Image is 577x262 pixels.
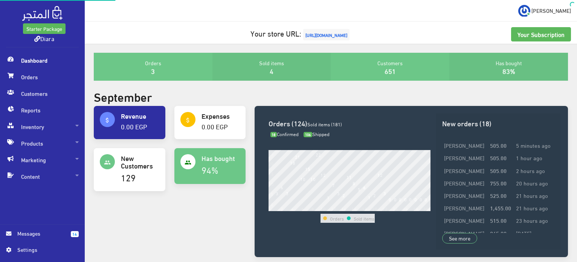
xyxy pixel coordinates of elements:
[250,26,351,40] a: Your store URL:[URL][DOMAIN_NAME]
[22,6,63,21] img: .
[6,152,79,168] span: Marketing
[94,90,152,103] h2: September
[304,132,312,138] span: 106
[6,168,79,185] span: Content
[212,53,331,81] div: Sold items
[403,206,408,211] div: 26
[449,53,568,81] div: Has bought
[201,112,240,120] h4: Expenses
[490,216,507,224] strong: 515.00
[490,179,507,187] strong: 755.00
[442,176,488,189] td: [PERSON_NAME]
[303,29,350,40] span: [URL][DOMAIN_NAME]
[6,135,79,152] span: Products
[382,206,388,211] div: 22
[514,202,554,214] td: 21 hours ago
[121,120,147,132] a: 0.00 EGP
[151,64,155,77] a: 3
[6,245,79,257] a: Settings
[514,176,554,189] td: 20 hours ago
[502,64,515,77] a: 83%
[442,227,488,239] td: [PERSON_NAME]
[490,204,511,212] strong: 1,455.00
[514,139,554,152] td: 5 minutes ago
[442,202,488,214] td: [PERSON_NAME]
[442,152,488,164] td: [PERSON_NAME]
[201,120,228,132] a: 0.00 EGP
[490,166,507,175] strong: 505.00
[442,189,488,202] td: [PERSON_NAME]
[442,214,488,227] td: [PERSON_NAME]
[490,191,507,199] strong: 525.00
[201,154,240,162] h4: Has bought
[518,5,571,17] a: ... [PERSON_NAME]
[330,214,344,223] td: Orders
[490,153,507,162] strong: 505.00
[518,5,530,17] img: ...
[372,206,377,211] div: 20
[121,112,159,120] h4: Revenue
[121,169,136,185] a: 129
[442,120,554,127] h3: New orders (18)
[6,229,79,245] a: 14 Messages
[269,120,430,127] h3: Orders (124)
[281,206,283,211] div: 2
[531,6,571,15] span: [PERSON_NAME]
[514,214,554,227] td: 23 hours ago
[442,233,477,244] a: See more
[185,159,191,166] i: people
[331,53,449,81] div: Customers
[291,206,294,211] div: 4
[423,206,429,211] div: 30
[393,206,398,211] div: 24
[351,206,357,211] div: 16
[23,23,66,34] a: Starter Package
[353,214,375,223] td: Sold items
[490,229,507,237] strong: 965.00
[34,33,54,44] a: Diara
[385,64,396,77] a: 651
[6,69,79,85] span: Orders
[514,227,554,239] td: [DATE]
[104,117,111,124] i: attach_money
[413,206,418,211] div: 28
[185,117,191,124] i: attach_money
[121,154,159,169] h4: New Customers
[321,206,326,211] div: 10
[71,231,79,237] span: 14
[341,206,347,211] div: 14
[442,139,488,152] td: [PERSON_NAME]
[514,189,554,202] td: 21 hours ago
[270,64,273,77] a: 4
[307,120,342,129] span: Sold items (181)
[311,206,314,211] div: 8
[17,229,65,237] span: Messages
[331,206,336,211] div: 12
[6,118,79,135] span: Inventory
[442,164,488,176] td: [PERSON_NAME]
[270,132,277,138] span: 18
[514,152,554,164] td: 1 hour ago
[514,164,554,176] td: 2 hours ago
[304,129,330,138] span: Shipped
[6,102,79,118] span: Reports
[17,245,72,254] span: Settings
[301,206,304,211] div: 6
[104,159,111,166] i: people
[94,53,212,81] div: Orders
[6,85,79,102] span: Customers
[270,129,299,138] span: Confirmed
[6,52,79,69] span: Dashboard
[201,161,218,178] a: 94%
[362,206,367,211] div: 18
[490,141,507,149] strong: 505.00
[511,27,571,41] a: Your Subscription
